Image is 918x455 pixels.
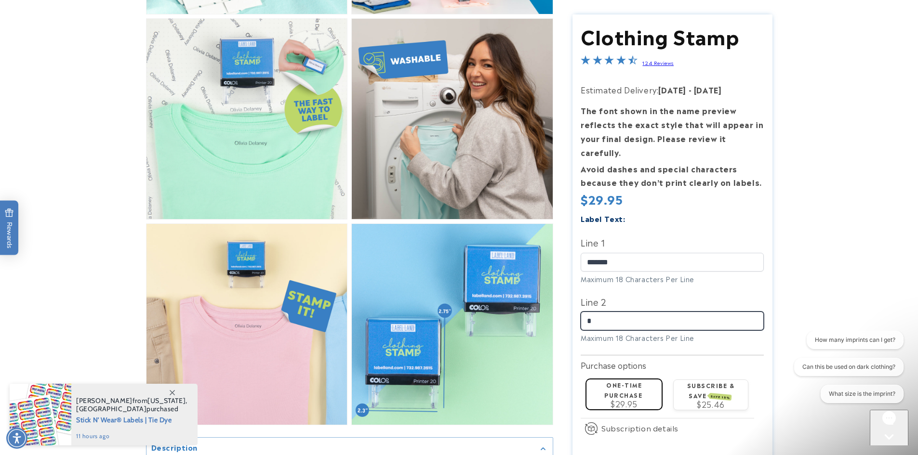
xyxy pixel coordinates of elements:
strong: Avoid dashes and special characters because they don’t print clearly on labels. [581,162,762,188]
div: Accessibility Menu [6,428,27,449]
label: One-time purchase [604,380,642,399]
span: [GEOGRAPHIC_DATA] [76,404,146,413]
label: Label Text: [581,213,625,224]
label: Line 2 [581,293,764,309]
span: $29.95 [581,190,623,208]
label: Line 1 [581,234,764,250]
div: Maximum 18 Characters Per Line [581,273,764,284]
iframe: Gorgias live chat messenger [870,410,908,445]
span: SAVE 15% [709,393,732,401]
label: Subscribe & save [687,381,735,400]
iframe: Gorgias live chat conversation starters [786,331,908,412]
strong: - [689,83,692,95]
p: Estimated Delivery: [581,82,764,96]
h1: Clothing Stamp [581,23,764,48]
strong: The font shown in the name preview reflects the exact style that will appear in your final design... [581,104,763,157]
strong: [DATE] [694,83,722,95]
span: from , purchased [76,397,187,413]
strong: [DATE] [658,83,686,95]
a: 124 Reviews - open in a new tab [642,59,674,66]
span: Subscription details [601,422,679,434]
span: $29.95 [611,398,638,409]
span: Rewards [5,208,14,248]
span: Stick N' Wear® Labels | Tie Dye [76,413,187,425]
span: 4.4-star overall rating [581,56,638,68]
div: Maximum 18 Characters Per Line [581,333,764,343]
span: 11 hours ago [76,432,187,441]
iframe: Sign Up via Text for Offers [8,378,122,407]
label: Purchase options [581,359,646,371]
span: $25.46 [697,398,725,410]
span: [US_STATE] [147,396,186,405]
h2: Description [151,442,198,452]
